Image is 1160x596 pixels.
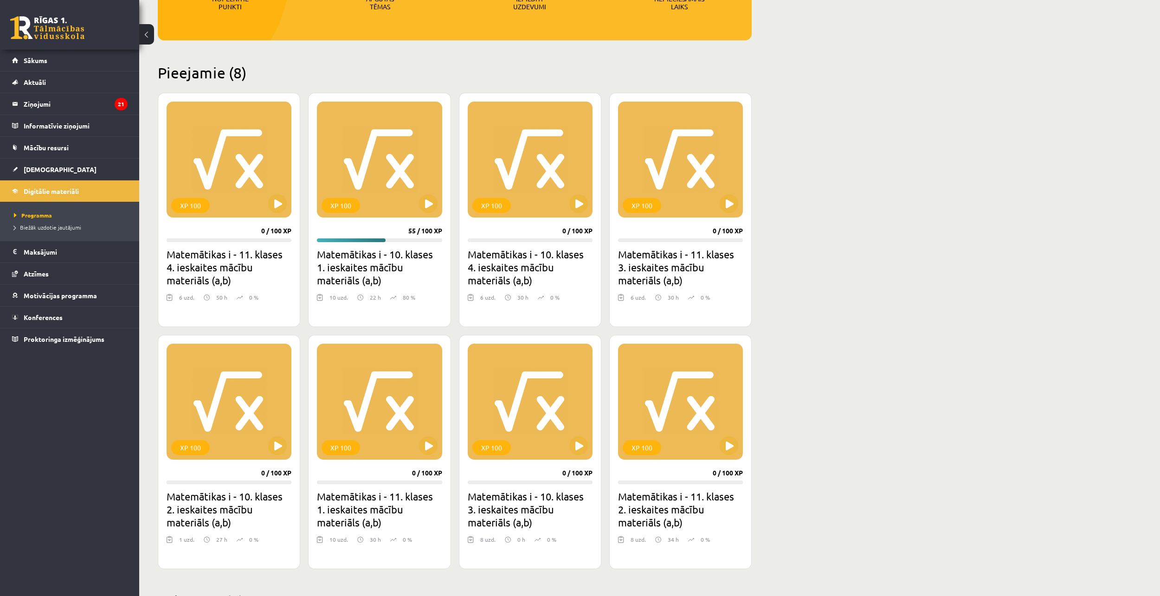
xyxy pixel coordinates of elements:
a: Motivācijas programma [12,285,128,306]
a: Proktoringa izmēģinājums [12,328,128,350]
a: Ziņojumi21 [12,93,128,115]
p: 30 h [517,293,528,301]
div: 1 uzd. [179,535,194,549]
div: 6 uzd. [631,293,646,307]
p: 0 % [249,293,258,301]
p: 0 % [550,293,560,301]
p: 0 % [701,535,710,544]
p: 0 % [403,535,412,544]
a: Rīgas 1. Tālmācības vidusskola [10,16,84,39]
p: 0 % [701,293,710,301]
a: Konferences [12,307,128,328]
a: Aktuāli [12,71,128,93]
a: Mācību resursi [12,137,128,158]
a: Informatīvie ziņojumi [12,115,128,136]
legend: Maksājumi [24,241,128,263]
h2: Matemātikas i - 11. klases 1. ieskaites mācību materiāls (a,b) [317,490,442,529]
h2: Matemātikas i - 10. klases 2. ieskaites mācību materiāls (a,b) [167,490,291,529]
p: 50 h [216,293,227,301]
h2: Matemātikas i - 10. klases 4. ieskaites mācību materiāls (a,b) [468,248,593,287]
legend: Informatīvie ziņojumi [24,115,128,136]
h2: Matemātikas i - 11. klases 2. ieskaites mācību materiāls (a,b) [618,490,743,529]
p: 30 h [370,535,381,544]
div: XP 100 [171,198,210,213]
a: Biežāk uzdotie jautājumi [14,223,130,231]
div: XP 100 [623,440,661,455]
p: 0 % [547,535,556,544]
a: Maksājumi [12,241,128,263]
div: XP 100 [472,198,511,213]
span: Biežāk uzdotie jautājumi [14,224,81,231]
span: Programma [14,211,52,219]
div: XP 100 [171,440,210,455]
div: XP 100 [472,440,511,455]
p: 22 h [370,293,381,301]
div: 8 uzd. [480,535,496,549]
a: [DEMOGRAPHIC_DATA] [12,159,128,180]
a: Programma [14,211,130,219]
legend: Ziņojumi [24,93,128,115]
div: 10 uzd. [329,293,348,307]
div: XP 100 [322,198,360,213]
p: 0 % [249,535,258,544]
p: 80 % [403,293,415,301]
a: Sākums [12,50,128,71]
p: 27 h [216,535,227,544]
p: 30 h [668,293,679,301]
span: Mācību resursi [24,143,69,152]
div: 6 uzd. [480,293,496,307]
span: Aktuāli [24,78,46,86]
a: Digitālie materiāli [12,180,128,202]
div: 8 uzd. [631,535,646,549]
div: 10 uzd. [329,535,348,549]
h2: Pieejamie (8) [158,64,752,82]
span: Atzīmes [24,269,49,278]
span: Digitālie materiāli [24,187,79,195]
span: Sākums [24,56,47,64]
h2: Matemātikas i - 10. klases 1. ieskaites mācību materiāls (a,b) [317,248,442,287]
h2: Matemātikas i - 11. klases 4. ieskaites mācību materiāls (a,b) [167,248,291,287]
p: 0 h [517,535,525,544]
a: Atzīmes [12,263,128,284]
span: Proktoringa izmēģinājums [24,335,104,343]
div: XP 100 [623,198,661,213]
div: XP 100 [322,440,360,455]
span: Motivācijas programma [24,291,97,300]
span: Konferences [24,313,63,321]
h2: Matemātikas i - 11. klases 3. ieskaites mācību materiāls (a,b) [618,248,743,287]
i: 21 [115,98,128,110]
p: 34 h [668,535,679,544]
span: [DEMOGRAPHIC_DATA] [24,165,97,173]
h2: Matemātikas i - 10. klases 3. ieskaites mācību materiāls (a,b) [468,490,593,529]
div: 6 uzd. [179,293,194,307]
